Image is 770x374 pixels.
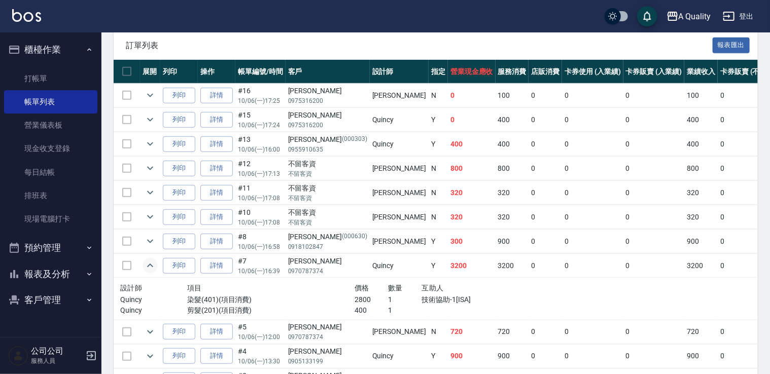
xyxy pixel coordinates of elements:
[684,157,718,180] td: 800
[235,60,286,84] th: 帳單編號/時間
[529,84,562,107] td: 0
[235,157,286,180] td: #12
[623,157,685,180] td: 0
[163,324,195,340] button: 列印
[143,112,158,127] button: expand row
[288,267,367,276] p: 0970787374
[684,84,718,107] td: 100
[355,294,388,305] p: 2800
[496,344,529,368] td: 900
[288,207,367,218] div: 不留客資
[288,159,367,169] div: 不留客資
[496,60,529,84] th: 服務消費
[623,132,685,156] td: 0
[288,232,367,242] div: [PERSON_NAME]
[429,181,448,205] td: N
[448,132,496,156] td: 400
[562,344,623,368] td: 0
[429,344,448,368] td: Y
[684,181,718,205] td: 320
[529,181,562,205] td: 0
[288,134,367,145] div: [PERSON_NAME]
[562,320,623,344] td: 0
[370,230,429,253] td: [PERSON_NAME]
[4,287,97,313] button: 客戶管理
[143,209,158,225] button: expand row
[12,9,41,22] img: Logo
[238,267,283,276] p: 10/06 (一) 16:39
[288,110,367,121] div: [PERSON_NAME]
[288,357,367,366] p: 0905133199
[200,209,233,225] a: 詳情
[529,320,562,344] td: 0
[562,84,623,107] td: 0
[496,205,529,229] td: 320
[355,284,369,292] span: 價格
[235,254,286,278] td: #7
[637,6,657,26] button: save
[448,254,496,278] td: 3200
[422,284,443,292] span: 互助人
[288,86,367,96] div: [PERSON_NAME]
[160,60,198,84] th: 列印
[448,157,496,180] td: 800
[429,205,448,229] td: N
[662,6,715,27] button: A Quality
[8,346,28,366] img: Person
[187,284,202,292] span: 項目
[684,344,718,368] td: 900
[163,209,195,225] button: 列印
[4,207,97,231] a: 現場電腦打卡
[562,254,623,278] td: 0
[126,41,713,51] span: 訂單列表
[448,320,496,344] td: 720
[120,305,187,316] p: Quincy
[684,205,718,229] td: 320
[4,36,97,63] button: 櫃檯作業
[4,67,97,90] a: 打帳單
[623,254,685,278] td: 0
[238,169,283,178] p: 10/06 (一) 17:13
[200,136,233,152] a: 詳情
[496,132,529,156] td: 400
[238,218,283,227] p: 10/06 (一) 17:08
[562,205,623,229] td: 0
[370,84,429,107] td: [PERSON_NAME]
[286,60,370,84] th: 客戶
[623,108,685,132] td: 0
[496,254,529,278] td: 3200
[200,234,233,249] a: 詳情
[342,232,367,242] p: (000630)
[496,230,529,253] td: 900
[370,205,429,229] td: [PERSON_NAME]
[4,137,97,160] a: 現金收支登錄
[238,357,283,366] p: 10/06 (一) 13:30
[4,184,97,207] a: 排班表
[529,108,562,132] td: 0
[235,132,286,156] td: #13
[288,121,367,130] p: 0975316200
[623,84,685,107] td: 0
[143,88,158,103] button: expand row
[163,348,195,364] button: 列印
[529,254,562,278] td: 0
[238,121,283,130] p: 10/06 (一) 17:24
[143,349,158,364] button: expand row
[562,181,623,205] td: 0
[355,305,388,316] p: 400
[238,332,283,342] p: 10/06 (一) 12:00
[4,235,97,261] button: 預約管理
[288,183,367,194] div: 不留客資
[288,218,367,227] p: 不留客資
[163,112,195,128] button: 列印
[200,185,233,201] a: 詳情
[163,258,195,274] button: 列印
[143,161,158,176] button: expand row
[429,320,448,344] td: N
[143,324,158,340] button: expand row
[288,332,367,342] p: 0970787374
[496,320,529,344] td: 720
[163,88,195,103] button: 列印
[448,230,496,253] td: 300
[370,320,429,344] td: [PERSON_NAME]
